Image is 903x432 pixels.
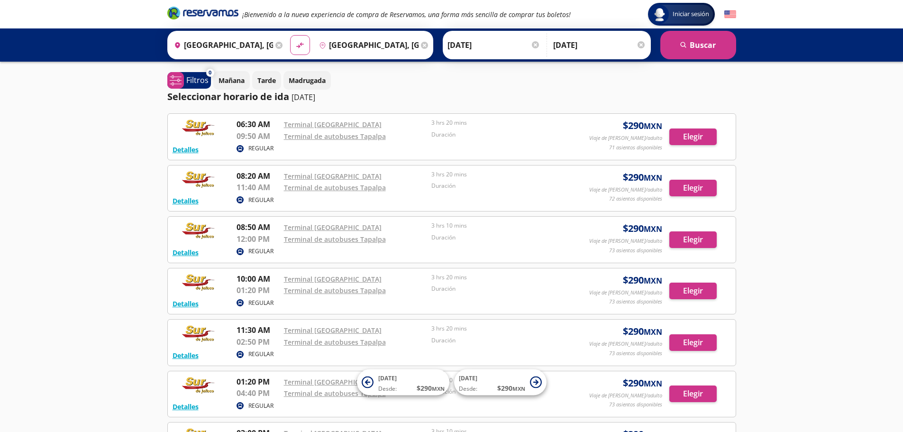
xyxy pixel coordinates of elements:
a: Brand Logo [167,6,238,23]
p: 08:20 AM [237,170,279,182]
small: MXN [512,385,525,392]
p: 3 hrs 20 mins [431,119,575,127]
span: $ 290 [623,273,662,287]
button: Elegir [669,180,717,196]
small: MXN [644,224,662,234]
img: RESERVAMOS [173,273,225,292]
small: MXN [644,378,662,389]
p: REGULAR [248,247,274,256]
button: Mañana [213,71,250,90]
p: 71 asientos disponibles [609,144,662,152]
button: Tarde [252,71,281,90]
p: 01:20 PM [237,376,279,387]
p: REGULAR [248,196,274,204]
button: Detalles [173,145,199,155]
p: 09:50 AM [237,130,279,142]
p: Duración [431,182,575,190]
p: 73 asientos disponibles [609,401,662,409]
p: Filtros [186,74,209,86]
span: $ 290 [623,324,662,339]
span: [DATE] [459,374,477,382]
small: MXN [644,121,662,131]
p: 08:50 AM [237,221,279,233]
p: 72 asientos disponibles [609,195,662,203]
a: Terminal de autobuses Tapalpa [284,132,386,141]
span: Desde: [459,385,477,393]
p: Duración [431,285,575,293]
p: Tarde [257,75,276,85]
p: Viaje de [PERSON_NAME]/adulto [589,392,662,400]
button: Elegir [669,129,717,145]
p: Seleccionar horario de ida [167,90,289,104]
a: Terminal [GEOGRAPHIC_DATA] [284,120,382,129]
img: RESERVAMOS [173,221,225,240]
button: Detalles [173,402,199,412]
p: 73 asientos disponibles [609,298,662,306]
p: Duración [431,233,575,242]
button: Elegir [669,386,717,402]
p: REGULAR [248,402,274,410]
input: Buscar Origen [170,33,274,57]
button: [DATE]Desde:$290MXN [454,369,547,395]
small: MXN [644,173,662,183]
p: REGULAR [248,144,274,153]
small: MXN [644,276,662,286]
a: Terminal de autobuses Tapalpa [284,389,386,398]
span: $ 290 [623,376,662,390]
span: $ 290 [497,383,525,393]
p: Duración [431,130,575,139]
p: 06:30 AM [237,119,279,130]
a: Terminal de autobuses Tapalpa [284,286,386,295]
p: 02:50 PM [237,336,279,348]
input: Opcional [553,33,646,57]
button: Elegir [669,334,717,351]
a: Terminal [GEOGRAPHIC_DATA] [284,377,382,386]
a: Terminal [GEOGRAPHIC_DATA] [284,326,382,335]
p: Viaje de [PERSON_NAME]/adulto [589,186,662,194]
span: [DATE] [378,374,397,382]
a: Terminal de autobuses Tapalpa [284,338,386,347]
a: Terminal de autobuses Tapalpa [284,235,386,244]
span: $ 290 [623,221,662,236]
p: 11:30 AM [237,324,279,336]
button: Detalles [173,248,199,257]
span: Desde: [378,385,397,393]
p: 73 asientos disponibles [609,247,662,255]
p: 10:00 AM [237,273,279,285]
a: Terminal [GEOGRAPHIC_DATA] [284,172,382,181]
p: 3 hrs 20 mins [431,170,575,179]
p: REGULAR [248,299,274,307]
p: Madrugada [289,75,326,85]
a: Terminal [GEOGRAPHIC_DATA] [284,223,382,232]
img: RESERVAMOS [173,170,225,189]
p: Viaje de [PERSON_NAME]/adulto [589,237,662,245]
p: 3 hrs 20 mins [431,324,575,333]
p: 3 hrs 10 mins [431,221,575,230]
p: Viaje de [PERSON_NAME]/adulto [589,340,662,348]
img: RESERVAMOS [173,324,225,343]
p: 04:40 PM [237,387,279,399]
p: 73 asientos disponibles [609,349,662,358]
p: 3 hrs 20 mins [431,273,575,282]
input: Elegir Fecha [447,33,540,57]
span: $ 290 [417,383,445,393]
button: 0Filtros [167,72,211,89]
button: [DATE]Desde:$290MXN [357,369,449,395]
input: Buscar Destino [315,33,419,57]
small: MXN [432,385,445,392]
p: Mañana [219,75,245,85]
a: Terminal de autobuses Tapalpa [284,183,386,192]
img: RESERVAMOS [173,376,225,395]
em: ¡Bienvenido a la nueva experiencia de compra de Reservamos, una forma más sencilla de comprar tus... [242,10,571,19]
p: Viaje de [PERSON_NAME]/adulto [589,289,662,297]
span: $ 290 [623,119,662,133]
button: Elegir [669,231,717,248]
img: RESERVAMOS [173,119,225,138]
small: MXN [644,327,662,337]
p: 12:00 PM [237,233,279,245]
p: [DATE] [292,92,315,103]
button: Buscar [660,31,736,59]
span: 0 [209,69,211,77]
p: 11:40 AM [237,182,279,193]
a: Terminal [GEOGRAPHIC_DATA] [284,275,382,284]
